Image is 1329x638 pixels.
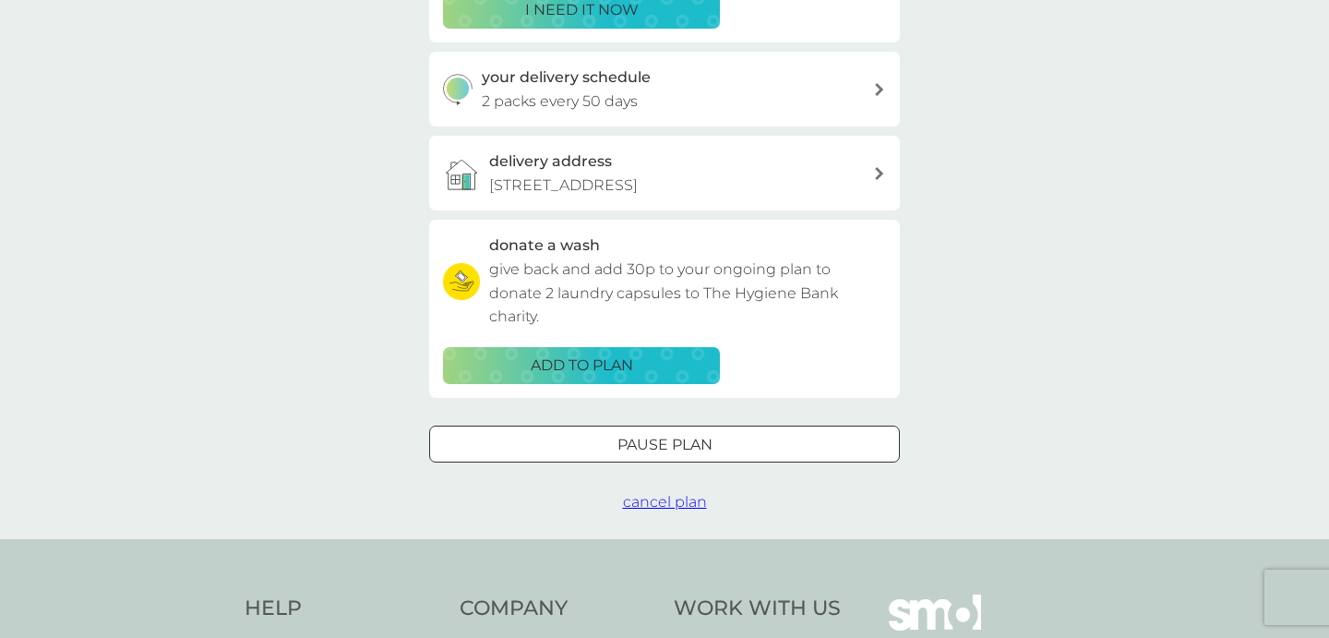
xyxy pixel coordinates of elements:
h4: Help [245,595,441,623]
button: your delivery schedule2 packs every 50 days [429,52,900,126]
h4: Company [460,595,656,623]
h3: donate a wash [489,234,600,258]
p: 2 packs every 50 days [482,90,638,114]
p: [STREET_ADDRESS] [489,174,638,198]
h3: delivery address [489,150,612,174]
h4: Work With Us [674,595,841,623]
button: cancel plan [623,490,707,514]
p: Pause plan [617,433,712,457]
p: ADD TO PLAN [531,354,633,378]
p: give back and add 30p to your ongoing plan to donate 2 laundry capsules to The Hygiene Bank charity. [489,258,886,329]
button: Pause plan [429,426,900,463]
a: delivery address[STREET_ADDRESS] [429,136,900,211]
button: ADD TO PLAN [443,347,720,384]
h3: your delivery schedule [482,66,651,90]
span: cancel plan [623,493,707,511]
